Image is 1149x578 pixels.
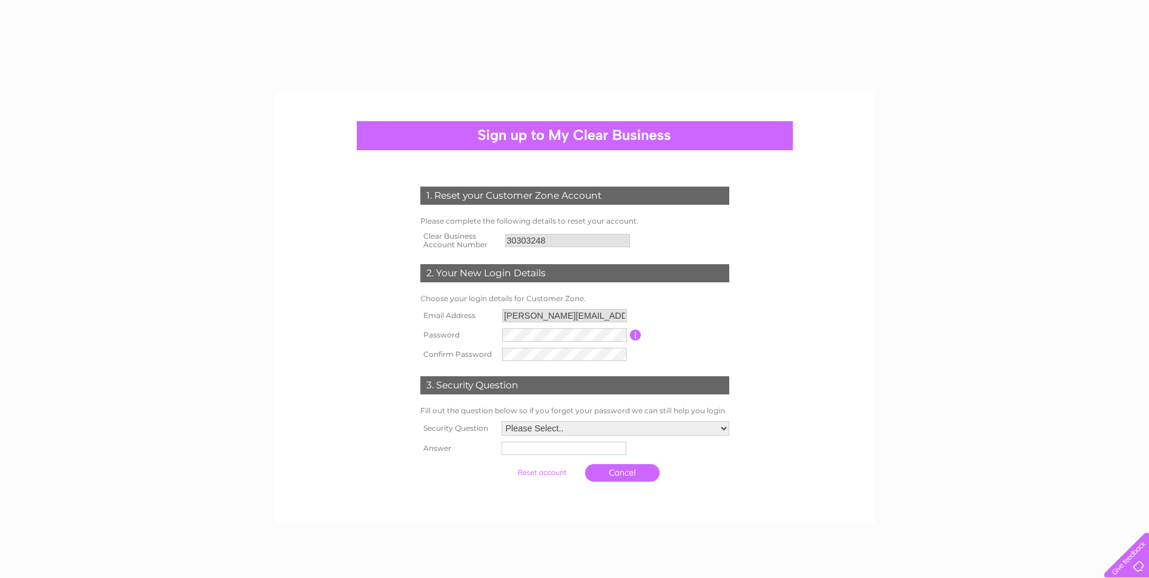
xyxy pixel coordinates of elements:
th: Password [417,325,500,345]
input: Submit [505,464,579,481]
th: Confirm Password [417,345,500,364]
td: Please complete the following details to reset your account. [417,214,732,228]
th: Clear Business Account Number [417,228,502,253]
input: Information [630,330,641,340]
div: 1. Reset your Customer Zone Account [420,187,729,205]
td: Choose your login details for Customer Zone. [417,291,732,306]
a: Cancel [585,464,660,482]
th: Security Question [417,418,498,439]
th: Email Address [417,306,500,325]
td: Fill out the question below so if you forget your password we can still help you login. [417,404,732,418]
th: Answer [417,439,498,458]
div: 3. Security Question [420,376,729,394]
div: 2. Your New Login Details [420,264,729,282]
